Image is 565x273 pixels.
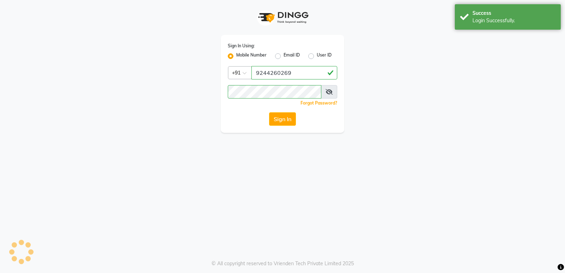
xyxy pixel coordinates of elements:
[301,100,337,106] a: Forgot Password?
[317,52,332,60] label: User ID
[228,85,321,99] input: Username
[269,112,296,126] button: Sign In
[472,10,555,17] div: Success
[254,7,311,28] img: logo1.svg
[251,66,337,79] input: Username
[228,43,255,49] label: Sign In Using:
[284,52,300,60] label: Email ID
[236,52,267,60] label: Mobile Number
[472,17,555,24] div: Login Successfully.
